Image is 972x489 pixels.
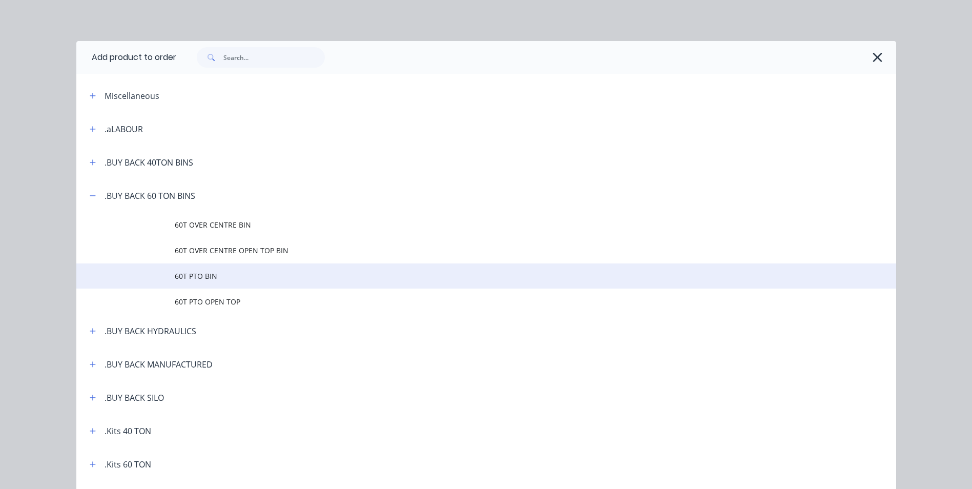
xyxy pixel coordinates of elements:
[175,219,752,230] span: 60T OVER CENTRE BIN
[175,245,752,256] span: 60T OVER CENTRE OPEN TOP BIN
[175,296,752,307] span: 60T PTO OPEN TOP
[105,392,164,404] div: .BUY BACK SILO
[175,271,752,281] span: 60T PTO BIN
[105,425,151,437] div: .Kits 40 TON
[105,123,143,135] div: .aLABOUR
[105,458,151,471] div: .Kits 60 TON
[105,156,193,169] div: .BUY BACK 40TON BINS
[105,358,213,371] div: .BUY BACK MANUFACTURED
[105,90,159,102] div: Miscellaneous
[76,41,176,74] div: Add product to order
[105,190,195,202] div: .BUY BACK 60 TON BINS
[223,47,325,68] input: Search...
[105,325,196,337] div: .BUY BACK HYDRAULICS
